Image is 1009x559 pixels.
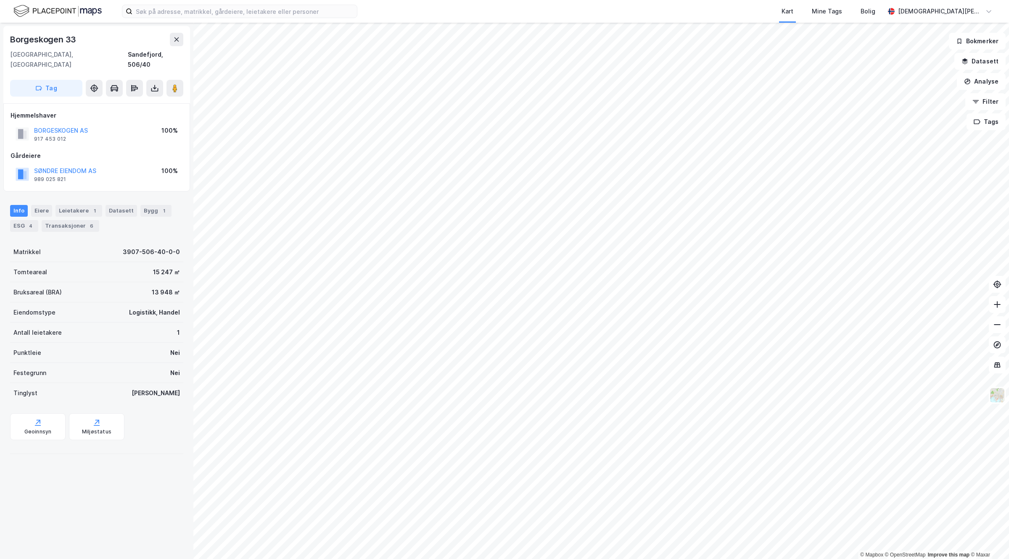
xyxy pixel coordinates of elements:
div: [PERSON_NAME] [132,388,180,398]
div: Eiendomstype [13,307,55,318]
div: Bygg [140,205,172,217]
div: Eiere [31,205,52,217]
div: Matrikkel [13,247,41,257]
div: [GEOGRAPHIC_DATA], [GEOGRAPHIC_DATA] [10,50,128,70]
div: Transaksjoner [42,220,99,232]
div: 100% [161,126,178,136]
div: Bolig [861,6,875,16]
div: ESG [10,220,38,232]
a: Improve this map [928,552,969,558]
div: Nei [170,368,180,378]
button: Tag [10,80,82,97]
div: Festegrunn [13,368,46,378]
div: Miljøstatus [82,428,111,435]
div: Kart [782,6,793,16]
div: Datasett [106,205,137,217]
button: Datasett [954,53,1006,70]
div: 3907-506-40-0-0 [123,247,180,257]
div: 917 453 012 [34,136,66,142]
button: Tags [967,113,1006,130]
div: Antall leietakere [13,328,62,338]
button: Bokmerker [949,33,1006,50]
div: Punktleie [13,348,41,358]
a: OpenStreetMap [885,552,926,558]
div: Info [10,205,28,217]
div: 6 [87,222,96,230]
div: Mine Tags [812,6,842,16]
input: Søk på adresse, matrikkel, gårdeiere, leietakere eller personer [132,5,357,18]
div: 1 [177,328,180,338]
button: Filter [965,93,1006,110]
div: [DEMOGRAPHIC_DATA][PERSON_NAME] [898,6,982,16]
div: Nei [170,348,180,358]
div: Gårdeiere [11,151,183,161]
div: 4 [26,222,35,230]
div: Sandefjord, 506/40 [128,50,183,70]
div: Hjemmelshaver [11,110,183,121]
div: Borgeskogen 33 [10,33,78,46]
div: 989 025 821 [34,176,66,183]
button: Analyse [957,73,1006,90]
img: logo.f888ab2527a4732fd821a326f86c7f29.svg [13,4,102,18]
div: Logistikk, Handel [129,307,180,318]
div: Tinglyst [13,388,37,398]
div: Geoinnsyn [24,428,52,435]
div: 100% [161,166,178,176]
a: Mapbox [860,552,883,558]
div: Bruksareal (BRA) [13,287,62,297]
div: 15 247 ㎡ [153,267,180,277]
div: 13 948 ㎡ [152,287,180,297]
div: Tomteareal [13,267,47,277]
div: 1 [160,207,168,215]
div: Leietakere [55,205,102,217]
iframe: Chat Widget [967,519,1009,559]
div: 1 [90,207,99,215]
img: Z [989,387,1005,403]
